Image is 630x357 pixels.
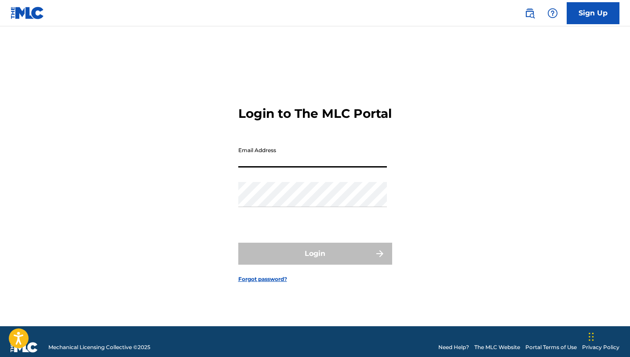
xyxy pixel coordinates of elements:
div: Help [544,4,561,22]
img: logo [11,342,38,353]
a: Public Search [521,4,539,22]
img: help [547,8,558,18]
div: Drag [589,324,594,350]
img: search [524,8,535,18]
a: The MLC Website [474,343,520,351]
h3: Login to The MLC Portal [238,106,392,121]
img: MLC Logo [11,7,44,19]
span: Mechanical Licensing Collective © 2025 [48,343,150,351]
a: Forgot password? [238,275,287,283]
iframe: Chat Widget [586,315,630,357]
a: Sign Up [567,2,619,24]
a: Privacy Policy [582,343,619,351]
a: Portal Terms of Use [525,343,577,351]
a: Need Help? [438,343,469,351]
